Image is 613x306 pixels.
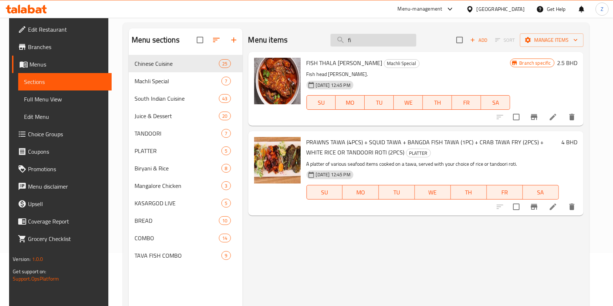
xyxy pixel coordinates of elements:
[451,185,487,200] button: TH
[563,108,581,126] button: delete
[129,107,243,125] div: Juice & Dessert20
[338,97,362,108] span: MO
[526,187,556,198] span: SA
[406,149,430,157] span: PLATTER
[24,112,106,121] span: Edit Menu
[129,90,243,107] div: South Indian Cuisine43
[12,21,112,38] a: Edit Restaurant
[601,5,604,13] span: Z
[520,33,584,47] button: Manage items
[310,187,340,198] span: SU
[382,187,412,198] span: TU
[129,52,243,267] nav: Menu sections
[13,274,59,283] a: Support.OpsPlatform
[219,95,230,102] span: 43
[135,234,219,242] span: COMBO
[129,247,243,264] div: TAVA FISH COMBO9
[313,82,353,89] span: [DATE] 12:45 PM
[526,36,578,45] span: Manage items
[135,251,222,260] span: TAVA FISH COMBO
[306,70,510,79] p: Fish head [PERSON_NAME].
[379,185,415,200] button: TU
[525,198,543,216] button: Branch-specific-item
[516,60,554,67] span: Branch specific
[225,31,243,49] button: Add section
[24,95,106,104] span: Full Menu View
[135,146,222,155] span: PLATTER
[222,165,230,172] span: 8
[18,73,112,90] a: Sections
[219,112,231,120] div: items
[221,199,231,208] div: items
[306,185,343,200] button: SU
[12,195,112,213] a: Upsell
[313,171,353,178] span: [DATE] 12:45 PM
[28,217,106,226] span: Coverage Report
[129,160,243,177] div: Biryani & Rice8
[12,160,112,178] a: Promotions
[452,95,481,110] button: FR
[135,59,219,68] div: Chinese Cuisine
[135,164,222,173] span: Biryani & Rice
[129,72,243,90] div: Machli Special7
[222,200,230,207] span: 5
[135,77,222,85] span: Machli Special
[467,35,490,46] button: Add
[310,97,333,108] span: SU
[219,217,230,224] span: 10
[129,229,243,247] div: COMBO14
[481,95,510,110] button: SA
[219,235,230,242] span: 14
[525,108,543,126] button: Branch-specific-item
[129,194,243,212] div: KASARGOD LIVE5
[129,55,243,72] div: Chinese Cuisine25
[28,147,106,156] span: Coupons
[368,97,391,108] span: TU
[365,95,394,110] button: TU
[222,130,230,137] span: 7
[306,160,559,169] p: A platter of various seafood items cooked on a tawa, served with your choice of rice or tandoori ...
[13,267,46,276] span: Get support on:
[28,165,106,173] span: Promotions
[24,77,106,86] span: Sections
[467,35,490,46] span: Add item
[135,94,219,103] span: South Indian Cuisine
[18,90,112,108] a: Full Menu View
[12,213,112,230] a: Coverage Report
[129,125,243,142] div: TANDOORI7
[509,109,524,125] span: Select to update
[135,199,222,208] div: KASARGOD LIVE
[29,60,106,69] span: Menus
[509,199,524,214] span: Select to update
[342,185,378,200] button: MO
[254,137,301,184] img: PRAWNS TAWA (4PCS) + SQUID TAWA + BANGDA FISH TAWA (1PC) + CRAB TAWA FRY (2PCS) + WHITE RICE OR T...
[32,254,43,264] span: 1.0.0
[557,58,578,68] h6: 2.5 BHD
[219,60,230,67] span: 25
[563,198,581,216] button: delete
[254,58,301,104] img: FISH THALA CURRY
[345,187,376,198] span: MO
[306,57,382,68] span: FISH THALA [PERSON_NAME]
[219,216,231,225] div: items
[384,59,420,68] div: Machli Special
[12,230,112,247] a: Grocery Checklist
[28,130,106,138] span: Choice Groups
[426,97,449,108] span: TH
[221,77,231,85] div: items
[135,181,222,190] span: Mangalore Chicken
[129,177,243,194] div: Mangalore Chicken3
[330,34,416,47] input: search
[135,216,219,225] span: BREAD
[192,32,208,48] span: Select all sections
[132,35,180,45] h2: Menu sections
[12,178,112,195] a: Menu disclaimer
[562,137,578,147] h6: 4 BHD
[549,202,557,211] a: Edit menu item
[221,181,231,190] div: items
